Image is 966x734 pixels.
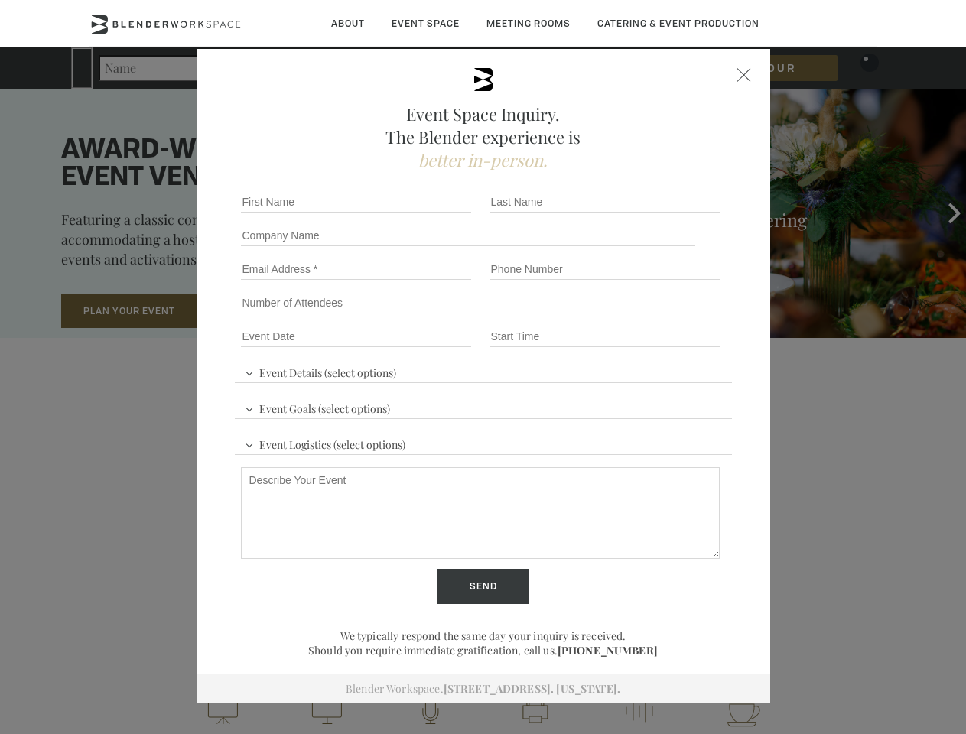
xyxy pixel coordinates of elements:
input: First Name [241,191,471,213]
a: [STREET_ADDRESS]. [US_STATE]. [444,681,620,696]
input: Email Address * [241,258,471,280]
span: Event Goals (select options) [241,395,394,418]
input: Send [437,569,529,604]
input: Company Name [241,225,696,246]
input: Start Time [490,326,720,347]
input: Event Date [241,326,471,347]
span: Event Logistics (select options) [241,431,409,454]
span: better in-person. [418,148,548,171]
a: [PHONE_NUMBER] [558,643,658,658]
input: Last Name [490,191,720,213]
p: Should you require immediate gratification, call us. [235,643,732,658]
input: Phone Number [490,258,720,280]
p: We typically respond the same day your inquiry is received. [235,628,732,643]
div: Blender Workspace. [197,674,770,703]
h2: Event Space Inquiry. The Blender experience is [235,102,732,171]
span: Event Details (select options) [241,359,400,382]
input: Number of Attendees [241,292,471,313]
